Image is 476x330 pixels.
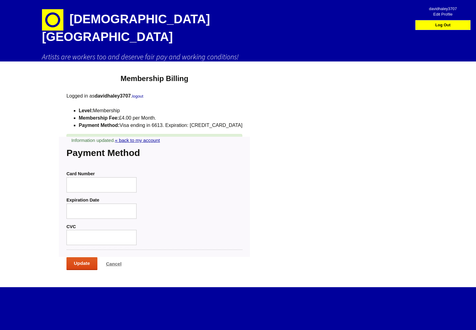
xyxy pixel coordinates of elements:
[79,107,242,114] li: Membership
[421,4,465,9] span: davidhaley3707
[79,122,242,129] li: Visa ending in 6613. Expiration: [CREDIT_CARD_DATA]
[79,108,93,113] strong: Level:
[66,197,242,203] label: Expiration Date
[66,134,242,146] div: Information updated.
[71,234,133,241] iframe: Secure CVC input frame
[66,92,242,100] p: Logged in as .
[79,114,242,122] li: £4.00 per Month.
[421,9,465,15] span: Edit Profile
[95,93,131,98] strong: davidhaley3707
[66,74,242,83] h1: Membership Billing
[71,181,133,188] iframe: Secure card number input frame
[66,171,137,176] label: Card Number
[66,224,242,229] label: CVC
[115,138,160,143] a: « back to my account
[99,258,129,270] input: Cancel
[79,123,119,128] strong: Payment Method:
[42,52,434,61] h2: Artists are workers too and deserve fair pay and working conditions!
[42,9,63,31] img: circle-e1448293145835.png
[132,94,143,98] a: logout
[71,208,133,214] iframe: Secure expiration date input frame
[79,115,119,121] strong: Membership Fee:
[417,20,469,30] a: Log Out
[66,257,97,270] input: Update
